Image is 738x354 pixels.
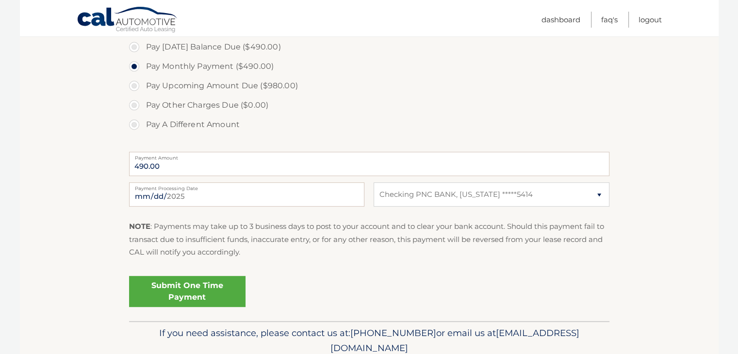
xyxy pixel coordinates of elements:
label: Payment Processing Date [129,182,364,190]
a: Cal Automotive [77,6,179,34]
a: Submit One Time Payment [129,276,246,307]
label: Pay [DATE] Balance Due ($490.00) [129,37,609,57]
label: Payment Amount [129,152,609,160]
a: FAQ's [601,12,618,28]
label: Pay Other Charges Due ($0.00) [129,96,609,115]
label: Pay A Different Amount [129,115,609,134]
label: Pay Monthly Payment ($490.00) [129,57,609,76]
a: Dashboard [541,12,580,28]
label: Pay Upcoming Amount Due ($980.00) [129,76,609,96]
input: Payment Amount [129,152,609,176]
span: [PHONE_NUMBER] [350,327,436,338]
strong: NOTE [129,222,150,231]
input: Payment Date [129,182,364,207]
p: : Payments may take up to 3 business days to post to your account and to clear your bank account.... [129,220,609,258]
a: Logout [639,12,662,28]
